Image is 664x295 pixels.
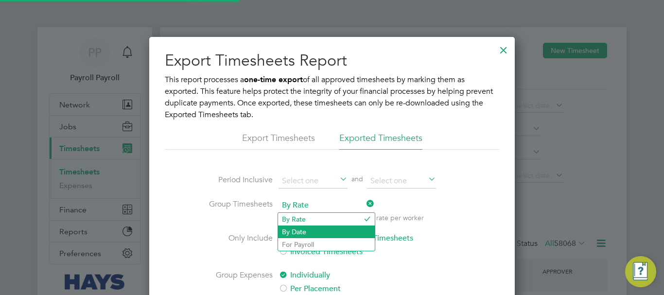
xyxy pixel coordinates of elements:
[242,132,315,150] li: Export Timesheets
[279,198,374,213] span: By Rate
[200,174,273,187] label: Period Inclusive
[339,132,422,150] li: Exported Timesheets
[165,51,499,71] h2: Export Timesheets Report
[278,238,375,251] li: For Payroll
[279,269,441,281] label: Individually
[278,226,375,238] li: By Date
[200,269,273,295] label: Group Expenses
[279,174,348,189] input: Select one
[625,256,656,287] button: Engage Resource Center
[279,246,441,258] label: Invoiced Timesheets
[165,74,499,121] p: This report processes a of all approved timesheets by marking them as exported. This feature help...
[278,213,375,226] li: By Rate
[367,174,436,189] input: Select one
[200,232,273,258] label: Only Include
[200,198,273,221] label: Group Timesheets
[348,174,367,189] span: and
[244,75,303,84] b: one-time export
[279,283,441,295] label: Per Placement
